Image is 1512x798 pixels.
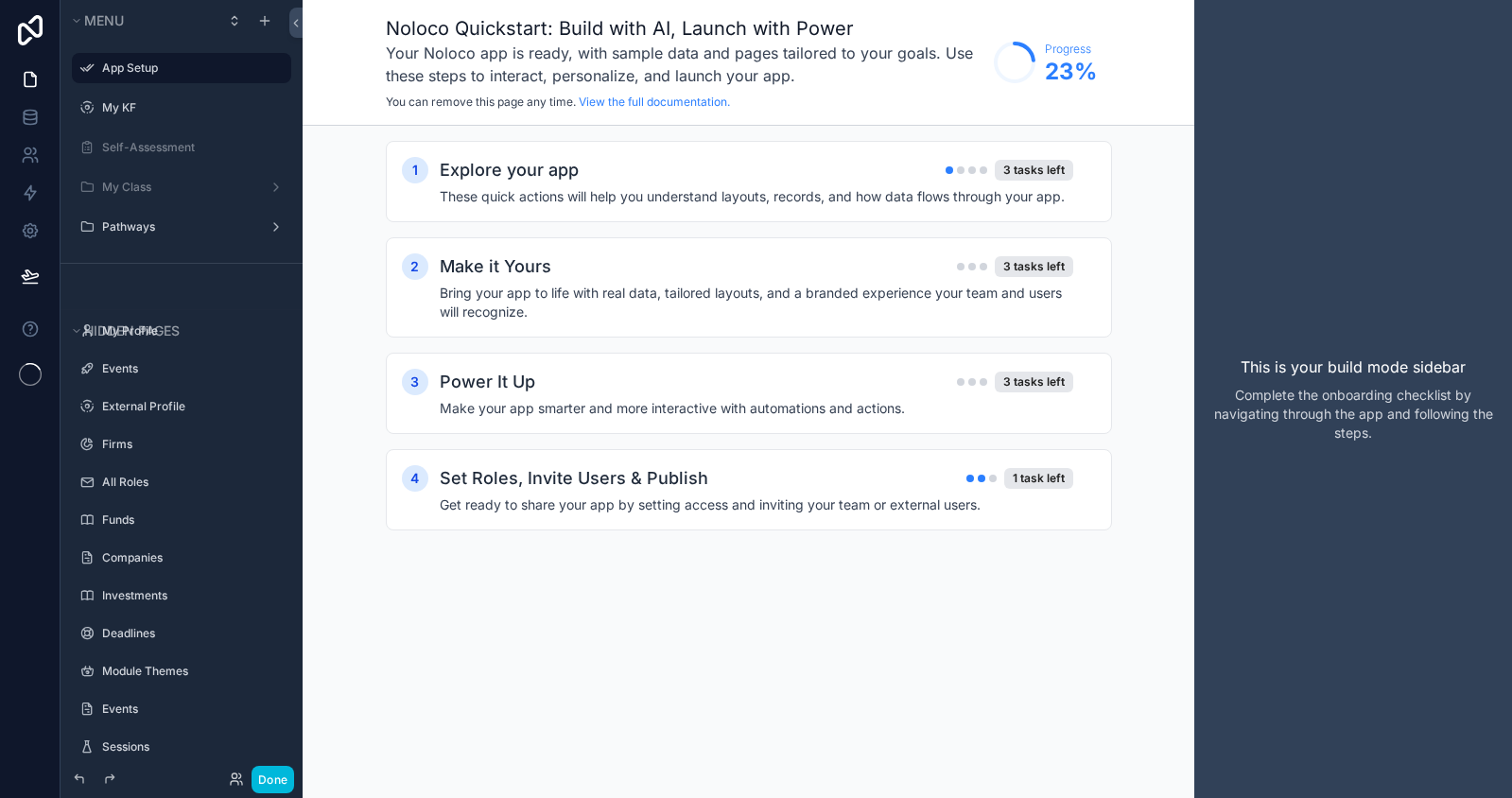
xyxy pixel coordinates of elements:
[84,12,124,28] span: Menu
[102,100,280,115] label: My KF
[1045,42,1097,57] span: Progress
[102,626,280,641] label: Deadlines
[102,140,280,155] label: Self-Assessment
[1209,386,1497,442] p: Complete the onboarding checklist by navigating through the app and following the steps.
[1045,57,1097,87] span: 23 %
[579,95,730,109] a: View the full documentation.
[252,766,294,793] button: Done
[386,95,576,109] span: You can remove this page any time.
[102,475,280,490] label: All Roles
[386,42,984,87] h3: Your Noloco app is ready, with sample data and pages tailored to your goals. Use these steps to i...
[102,219,253,234] label: Pathways
[1241,356,1466,378] p: This is your build mode sidebar
[102,664,280,679] label: Module Themes
[102,399,280,414] label: External Profile
[102,180,253,195] label: My Class
[102,588,280,603] label: Investments
[102,702,280,717] label: Events
[102,550,280,565] label: Companies
[386,15,984,42] h1: Noloco Quickstart: Build with AI, Launch with Power
[102,512,280,528] label: Funds
[68,8,216,34] button: Menu
[102,61,280,76] label: App Setup
[68,318,284,344] button: Hidden pages
[102,437,280,452] label: Firms
[102,739,280,755] label: Sessions
[102,323,280,338] label: My Profile
[102,361,280,376] label: Events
